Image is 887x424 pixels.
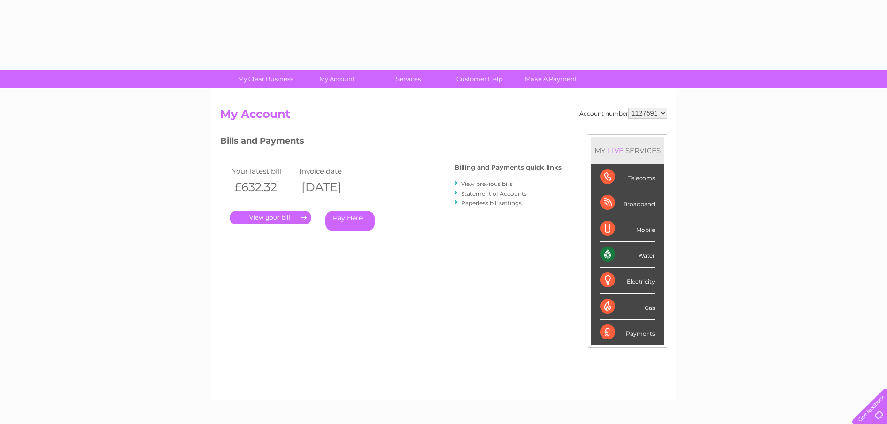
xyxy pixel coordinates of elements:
[606,146,625,155] div: LIVE
[461,190,527,197] a: Statement of Accounts
[220,134,562,151] h3: Bills and Payments
[512,70,590,88] a: Make A Payment
[325,211,375,231] a: Pay Here
[297,177,364,197] th: [DATE]
[230,177,297,197] th: £632.32
[600,216,655,242] div: Mobile
[230,165,297,177] td: Your latest bill
[370,70,447,88] a: Services
[455,164,562,171] h4: Billing and Payments quick links
[297,165,364,177] td: Invoice date
[600,268,655,293] div: Electricity
[579,108,667,119] div: Account number
[461,180,513,187] a: View previous bills
[591,137,664,164] div: MY SERVICES
[600,190,655,216] div: Broadband
[600,242,655,268] div: Water
[600,294,655,320] div: Gas
[298,70,376,88] a: My Account
[600,164,655,190] div: Telecoms
[461,200,522,207] a: Paperless bill settings
[227,70,304,88] a: My Clear Business
[220,108,667,125] h2: My Account
[441,70,518,88] a: Customer Help
[600,320,655,345] div: Payments
[230,211,311,224] a: .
